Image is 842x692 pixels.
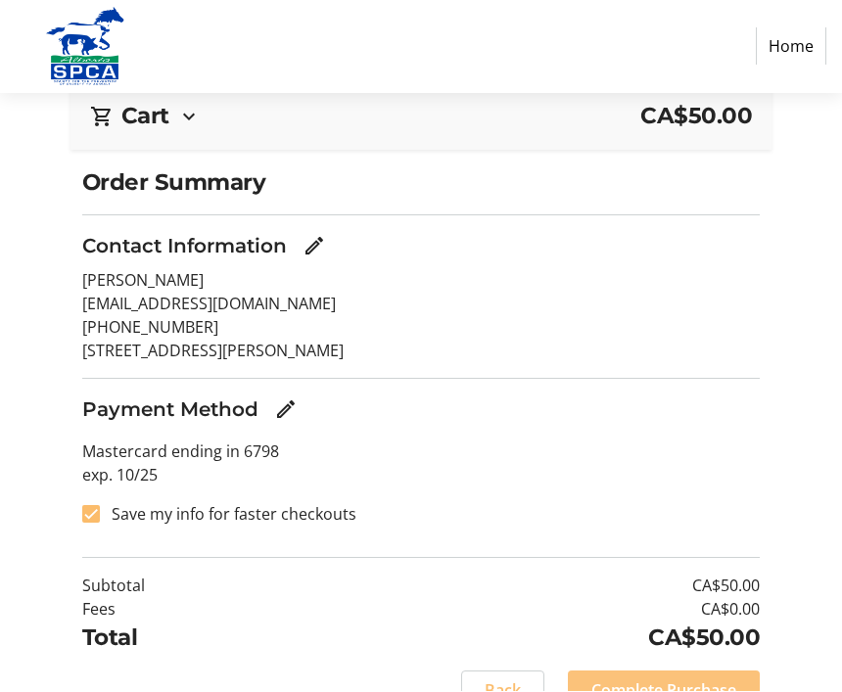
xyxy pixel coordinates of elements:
td: Fees [82,598,326,622]
img: Alberta SPCA's Logo [16,8,155,86]
td: CA$50.00 [326,622,761,655]
h3: Payment Method [82,395,258,425]
td: CA$0.00 [326,598,761,622]
p: [PHONE_NUMBER] [82,316,761,340]
a: Home [756,28,826,66]
h2: Cart [121,100,169,133]
h2: Order Summary [82,166,761,200]
td: Subtotal [82,575,326,598]
span: CA$50.00 [640,100,752,133]
p: Mastercard ending in 6798 exp. 10/25 [82,440,761,487]
p: [PERSON_NAME] [82,269,761,293]
p: [EMAIL_ADDRESS][DOMAIN_NAME] [82,293,761,316]
td: CA$50.00 [326,575,761,598]
td: Total [82,622,326,655]
h3: Contact Information [82,232,287,261]
button: Edit Contact Information [295,227,334,266]
div: CartCA$50.00 [90,100,753,133]
p: [STREET_ADDRESS][PERSON_NAME] [82,340,761,363]
button: Edit Payment Method [266,391,305,430]
label: Save my info for faster checkouts [100,503,356,527]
